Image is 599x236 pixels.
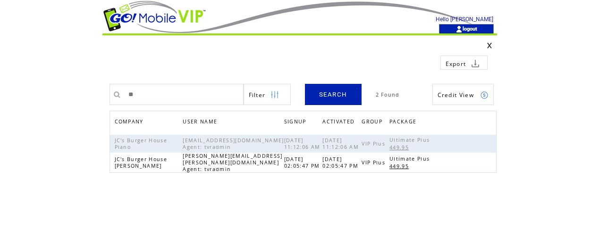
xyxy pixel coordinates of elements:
[389,144,411,151] span: 449.95
[270,84,279,106] img: filters.png
[115,118,146,124] a: COMPANY
[183,153,282,172] span: [PERSON_NAME][EMAIL_ADDRESS][PERSON_NAME][DOMAIN_NAME] Agent: tvradmin
[284,156,322,169] span: [DATE] 02:05:47 PM
[362,159,388,166] span: VIP Plus
[115,137,168,150] span: JC's Burger House Plano
[322,137,361,150] span: [DATE] 11:12:06 AM
[440,56,488,70] a: Export
[389,116,419,130] span: PACKAGE
[183,137,284,150] span: [EMAIL_ADDRESS][DOMAIN_NAME] Agent: tvradmin
[322,116,359,130] a: ACTIVATED
[284,116,309,130] span: SIGNUP
[389,116,421,130] a: PACKAGE
[376,91,400,98] span: 2 Found
[284,137,323,150] span: [DATE] 11:12:06 AM
[115,116,146,130] span: COMPANY
[471,59,480,68] img: download.png
[432,84,494,105] a: Credit View
[115,156,168,169] span: JC's Burger House [PERSON_NAME]
[480,91,489,99] img: credits.png
[362,140,388,147] span: VIP Plus
[362,116,385,130] span: GROUP
[389,163,411,170] span: 449.95
[436,16,493,23] span: Hello [PERSON_NAME]
[389,162,413,170] a: 449.95
[362,116,387,130] a: GROUP
[183,118,219,124] a: USER NAME
[389,143,413,151] a: 449.95
[322,156,361,169] span: [DATE] 02:05:47 PM
[438,91,474,99] span: Show Credits View
[249,91,266,99] span: Show filters
[322,116,357,130] span: ACTIVATED
[389,137,432,143] span: Ultimate Plus
[183,116,219,130] span: USER NAME
[244,84,291,105] a: Filter
[456,25,463,33] img: account_icon.gif
[389,155,432,162] span: Ultimate Plus
[305,84,362,105] a: SEARCH
[446,60,466,68] span: Export to csv file
[463,25,477,32] a: logout
[284,118,309,124] a: SIGNUP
